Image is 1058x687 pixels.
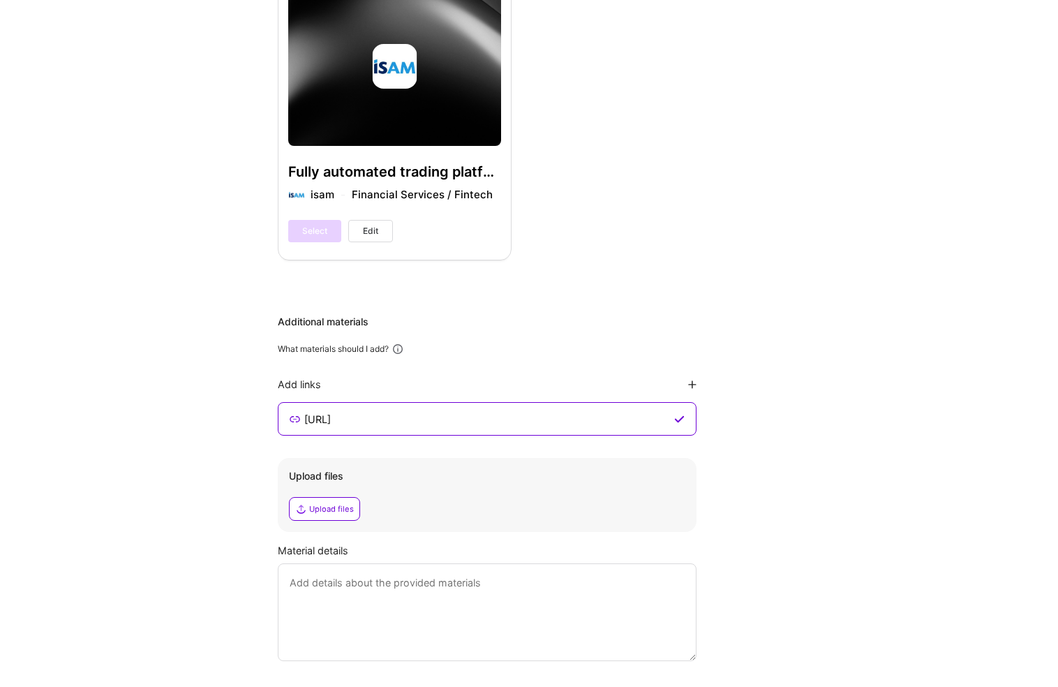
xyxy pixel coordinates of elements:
i: icon Info [392,343,404,355]
div: Additional materials [278,315,766,329]
div: Material details [278,543,766,558]
div: Upload files [309,503,354,515]
i: icon LinkSecondary [290,413,300,424]
input: Enter link [303,411,671,427]
div: Add links [278,378,321,391]
div: Upload files [289,469,685,483]
div: What materials should I add? [278,343,389,355]
button: Edit [348,220,393,242]
span: Edit [363,225,378,237]
i: icon Upload2 [295,503,306,515]
i: icon CheckPurple [674,413,685,424]
i: icon PlusBlackFlat [688,381,696,389]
